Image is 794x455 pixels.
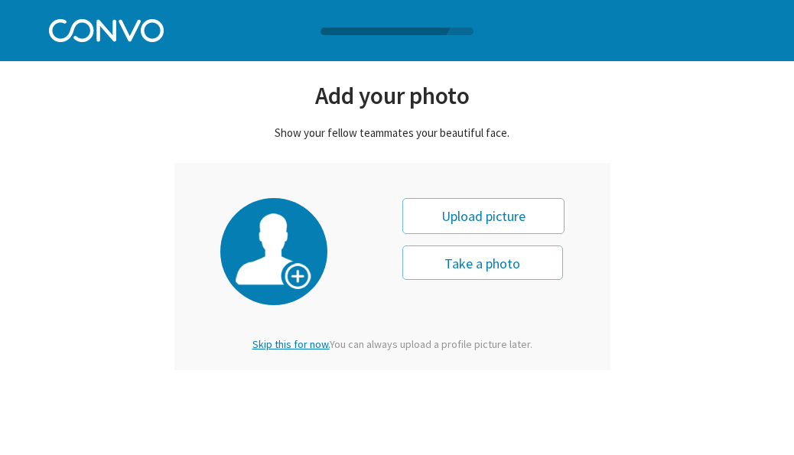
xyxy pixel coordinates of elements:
[49,15,164,42] img: Convo Logo
[174,125,610,140] div: Show your fellow teammates your beautiful face.
[402,198,565,234] div: Upload picture
[174,80,610,110] div: Add your photo
[236,213,312,291] img: profile-picture.png
[239,337,545,351] div: You can always upload a profile picture later.
[402,245,563,280] button: Take a photo
[252,337,330,351] span: Skip this for now.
